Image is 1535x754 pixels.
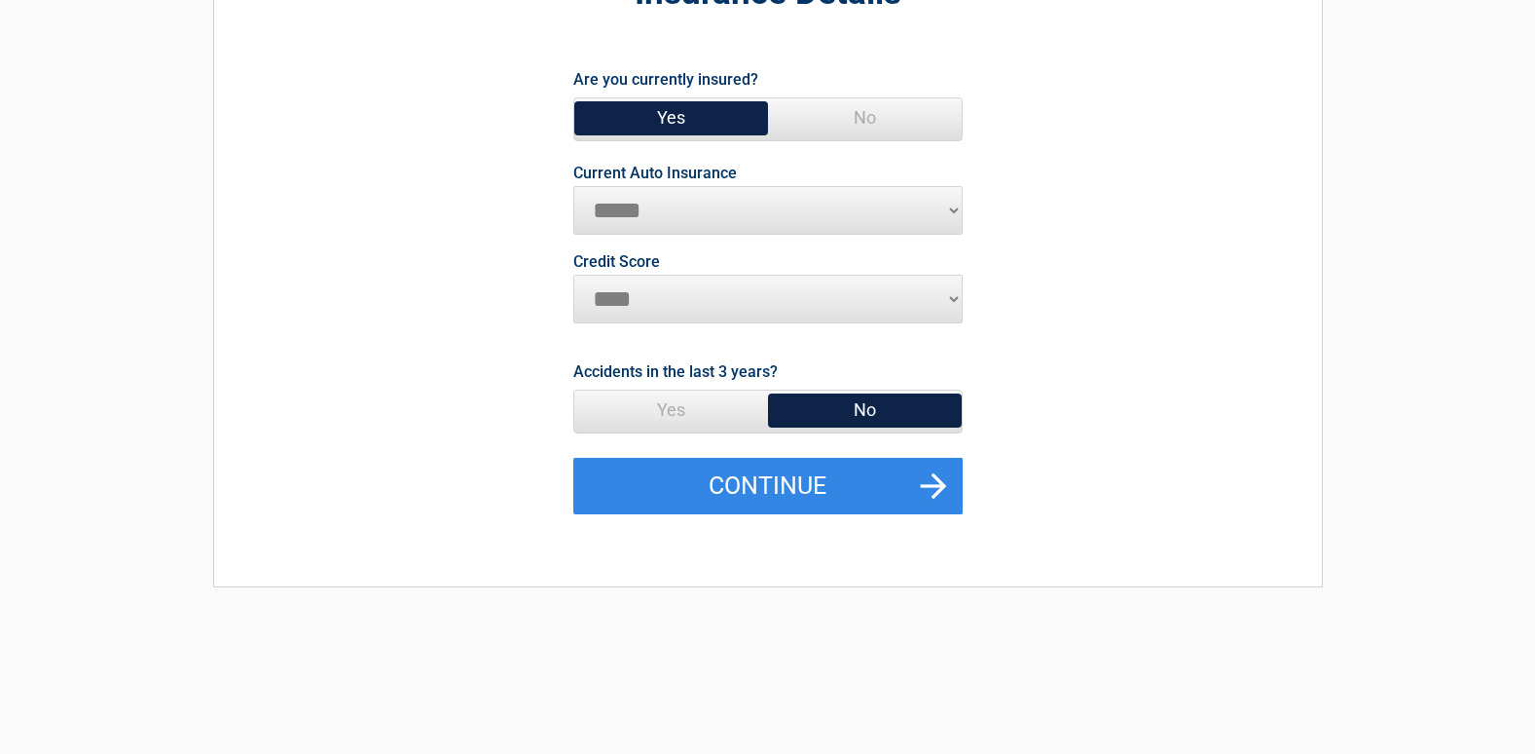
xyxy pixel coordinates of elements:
[573,166,737,181] label: Current Auto Insurance
[573,358,778,385] label: Accidents in the last 3 years?
[574,98,768,137] span: Yes
[768,98,962,137] span: No
[574,391,768,430] span: Yes
[768,391,962,430] span: No
[573,66,758,93] label: Are you currently insured?
[573,254,660,270] label: Credit Score
[573,458,963,514] button: Continue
